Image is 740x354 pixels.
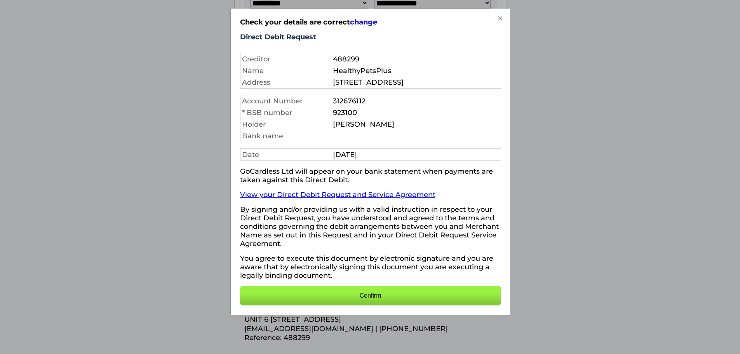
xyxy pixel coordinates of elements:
td: [STREET_ADDRESS] [331,77,501,89]
td: Creditor [240,53,331,65]
td: 488299 [331,53,501,65]
td: Holder [240,119,331,130]
h2: Direct Debit Request [240,33,501,45]
td: [PERSON_NAME] [331,119,501,130]
button: Confirm [240,286,501,305]
td: [DATE] [331,149,501,161]
td: HealthyPetsPlus [331,65,501,77]
td: 312676112 [331,95,501,107]
td: Account Number [240,95,331,107]
a: View your Direct Debit Request and Service Agreement [240,190,435,199]
td: * BSB number [240,107,331,119]
td: Name [240,65,331,77]
td: Address [240,77,331,89]
p: GoCardless Ltd will appear on your bank statement when payments are taken against this Direct Debit. [240,167,501,184]
p: You agree to execute this document by electronic signature and you are aware that by electronical... [240,254,501,280]
td: 923100 [331,107,501,119]
p: By signing and/or providing us with a valid instruction in respect to your Direct Debit Request, ... [240,205,501,248]
td: Bank name [240,130,331,142]
td: Date [240,149,331,161]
